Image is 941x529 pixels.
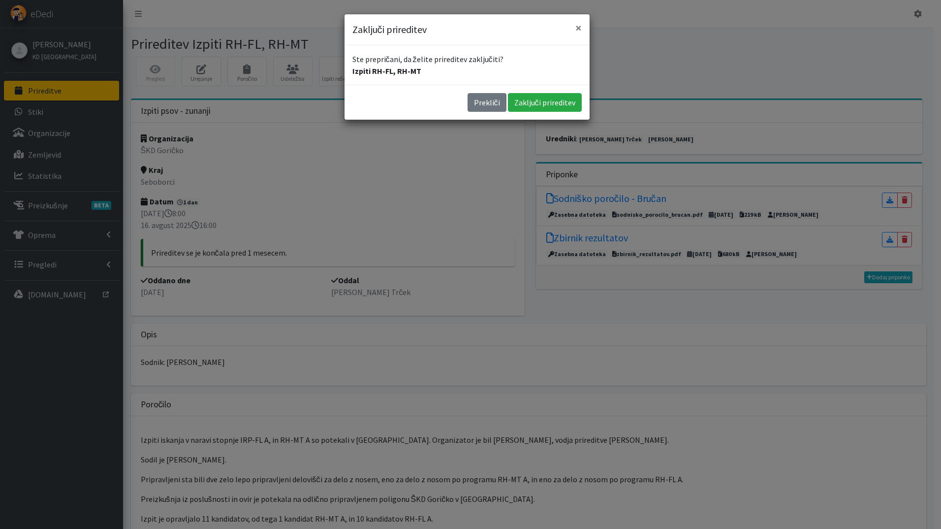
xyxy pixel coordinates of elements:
span: × [575,20,582,35]
h5: Zaključi prireditev [352,22,427,37]
button: Close [567,14,590,42]
div: Ste prepričani, da želite prireditev zaključiti? [345,45,590,85]
button: Prekliči [468,93,506,112]
button: Zaključi prireditev [508,93,582,112]
strong: Izpiti RH-FL, RH-MT [352,66,421,76]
